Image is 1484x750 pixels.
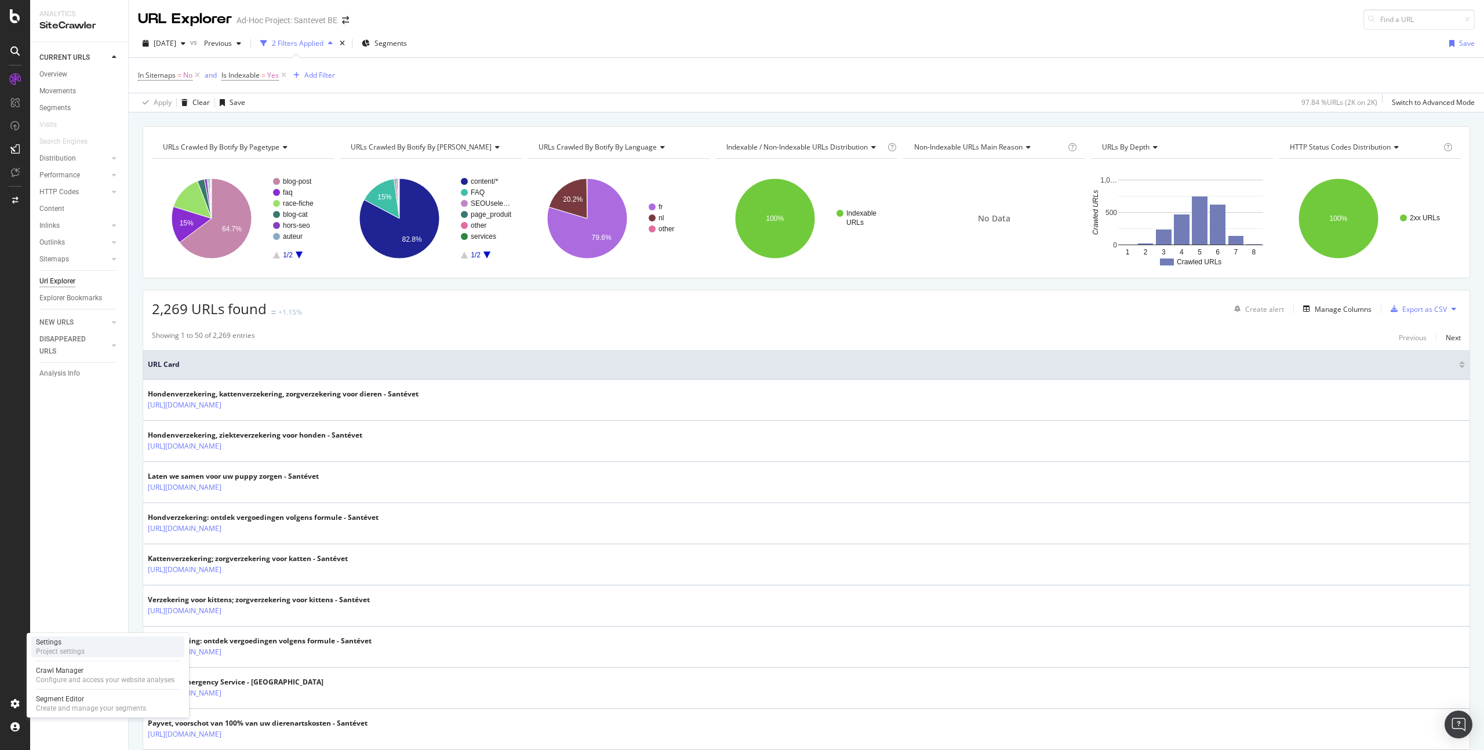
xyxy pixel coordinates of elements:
text: page_produit [471,210,512,219]
text: 2 [1144,248,1148,256]
button: and [205,70,217,81]
text: blog-post [283,177,312,185]
div: Katverzekering: ontdek vergoedingen volgens formule - Santévet [148,636,372,646]
button: Clear [177,93,210,112]
div: 2 Filters Applied [272,38,323,48]
a: Movements [39,85,120,97]
a: [URL][DOMAIN_NAME] [148,523,221,534]
text: 15% [180,219,194,227]
button: 2 Filters Applied [256,34,337,53]
div: Create and manage your segments [36,704,146,713]
div: Segments [39,102,71,114]
div: Showing 1 to 50 of 2,269 entries [152,330,255,344]
a: Distribution [39,152,108,165]
text: 1,0… [1100,176,1117,184]
a: [URL][DOMAIN_NAME] [148,482,221,493]
div: A chart. [1091,168,1272,269]
span: 2025 Sep. 8th [154,38,176,48]
span: URLs Crawled By Botify By [PERSON_NAME] [351,142,492,152]
span: URLs Crawled By Botify By language [539,142,657,152]
div: Manage Columns [1315,304,1372,314]
a: Outlinks [39,236,108,249]
text: Crawled URLs [1177,258,1221,266]
div: Url Explorer [39,275,75,287]
div: Content [39,203,64,215]
span: In Sitemaps [138,70,176,80]
h4: HTTP Status Codes Distribution [1287,138,1441,156]
span: Previous [199,38,232,48]
a: Visits [39,119,68,131]
h4: Non-Indexable URLs Main Reason [912,138,1065,156]
text: blog-cat [283,210,308,219]
button: Apply [138,93,172,112]
text: auteur [283,232,303,241]
div: +1.15% [278,307,302,317]
text: faq [283,188,293,196]
text: 8 [1252,248,1256,256]
div: Ad-Hoc Project: Santevet BE [237,14,337,26]
text: 100% [1329,214,1347,223]
div: URL Explorer [138,9,232,29]
button: [DATE] [138,34,190,53]
text: 20.2% [563,195,583,203]
div: Configure and access your website analyses [36,675,174,685]
div: Save [1459,38,1475,48]
text: other [471,221,486,230]
text: hors-seo [283,221,310,230]
div: Outlinks [39,236,65,249]
a: Url Explorer [39,275,120,287]
button: Next [1446,330,1461,344]
a: Segments [39,102,120,114]
span: = [261,70,265,80]
button: Export as CSV [1386,300,1447,318]
a: SettingsProject settings [31,636,184,657]
div: Apply [154,97,172,107]
div: arrow-right-arrow-left [342,16,349,24]
text: 3 [1162,248,1166,256]
text: 5 [1198,248,1202,256]
text: 15% [377,193,391,201]
a: HTTP Codes [39,186,108,198]
a: [URL][DOMAIN_NAME] [148,564,221,576]
div: Switch to Advanced Mode [1392,97,1475,107]
a: Segment EditorCreate and manage your segments [31,693,184,714]
span: URL Card [148,359,1456,370]
span: No [183,67,192,83]
text: 1/2 [471,251,481,259]
a: Content [39,203,120,215]
text: 1 [1126,248,1130,256]
div: Search Engines [39,136,88,148]
h4: URLs Crawled By Botify By language [536,138,699,156]
text: 0 [1113,241,1117,249]
a: Overview [39,68,120,81]
div: Create alert [1245,304,1284,314]
text: 100% [766,214,784,223]
svg: A chart. [528,168,708,269]
text: Crawled URLs [1092,190,1100,235]
text: 1/2 [283,251,293,259]
button: Segments [357,34,412,53]
div: Open Intercom Messenger [1445,711,1472,738]
div: Crawl Manager [36,666,174,675]
div: Explorer Bookmarks [39,292,102,304]
a: NEW URLS [39,316,108,329]
text: SEOUsele… [471,199,510,207]
span: Non-Indexable URLs Main Reason [914,142,1023,152]
div: Movements [39,85,76,97]
a: Search Engines [39,136,99,148]
button: Previous [1399,330,1427,344]
a: DISAPPEARED URLS [39,333,108,358]
text: 500 [1105,209,1117,217]
div: Analytics [39,9,119,19]
button: Create alert [1230,300,1284,318]
a: Analysis Info [39,367,120,380]
h4: URLs by Depth [1100,138,1263,156]
div: Verzekering voor kittens; zorgverzekering voor kittens - Santévet [148,595,370,605]
h4: URLs Crawled By Botify By pagetype [161,138,323,156]
text: 82.8% [402,235,422,243]
div: Save [230,97,245,107]
div: Previous [1399,333,1427,343]
div: Settings [36,638,85,647]
div: A chart. [715,168,896,269]
a: [URL][DOMAIN_NAME] [148,440,221,452]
